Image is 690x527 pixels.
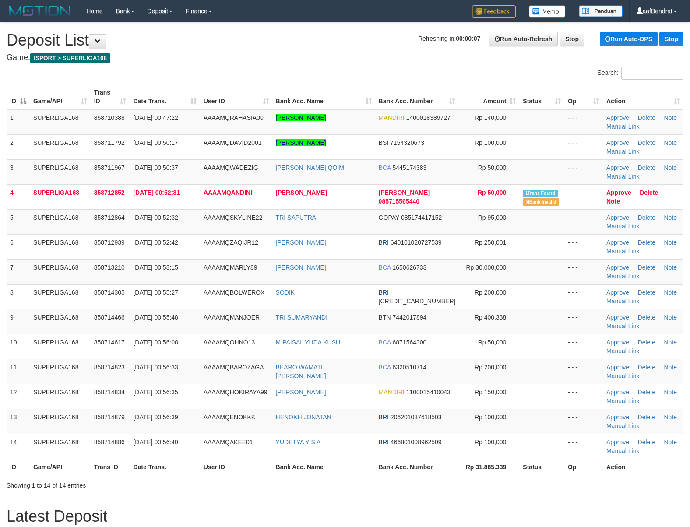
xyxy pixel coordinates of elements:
span: Copy 6320510714 to clipboard [393,364,427,371]
span: 858713210 [94,264,125,271]
span: Copy 6871564300 to clipboard [393,339,427,346]
td: 13 [7,409,30,434]
td: - - - [564,409,603,434]
td: 10 [7,334,30,359]
a: Note [664,414,677,421]
a: Delete [638,264,655,271]
a: HENOKH JONATAN [276,414,331,421]
td: SUPERLIGA168 [30,309,91,334]
span: 858711967 [94,164,125,171]
a: Approve [606,214,629,221]
span: AAAAMQMARLY89 [204,264,257,271]
td: SUPERLIGA168 [30,159,91,184]
a: Note [664,289,677,296]
th: Date Trans. [130,459,200,475]
span: [DATE] 00:52:32 [133,214,178,221]
a: Manual Link [606,173,640,180]
a: [PERSON_NAME] [276,389,326,396]
a: Note [606,198,620,205]
span: [DATE] 00:53:15 [133,264,178,271]
span: Rp 200,000 [475,364,506,371]
span: [PERSON_NAME] [379,189,430,196]
th: Game/API: activate to sort column ascending [30,84,91,109]
a: [PERSON_NAME] [276,114,326,121]
td: - - - [564,234,603,259]
span: Refreshing in: [418,35,480,42]
th: Status: activate to sort column ascending [519,84,564,109]
span: 858714879 [94,414,125,421]
h1: Deposit List [7,32,683,49]
span: Copy 640101020727539 to clipboard [391,239,442,246]
th: Action [603,459,683,475]
span: 858711792 [94,139,125,146]
td: - - - [564,434,603,459]
a: M PAISAL YUDA KUSU [276,339,341,346]
a: Manual Link [606,298,640,305]
span: BCA [379,164,391,171]
span: AAAAMQBAROZAGA [204,364,264,371]
td: 14 [7,434,30,459]
span: MANDIRI [379,114,405,121]
a: Approve [606,189,631,196]
a: Approve [606,364,629,371]
th: Op [564,459,603,475]
td: SUPERLIGA168 [30,284,91,309]
span: BSI [379,139,389,146]
a: Note [664,389,677,396]
a: Delete [638,339,655,346]
a: Run Auto-DPS [600,32,658,46]
div: Showing 1 to 14 of 14 entries [7,478,281,490]
th: Trans ID [91,459,130,475]
span: Rp 400,338 [475,314,506,321]
a: Manual Link [606,273,640,280]
a: SODIK [276,289,295,296]
a: Delete [638,289,655,296]
th: ID [7,459,30,475]
a: Note [664,139,677,146]
td: SUPERLIGA168 [30,184,91,209]
span: AAAAMQBOLWEROX [204,289,265,296]
a: Approve [606,164,629,171]
span: [DATE] 00:56:08 [133,339,178,346]
a: Note [664,214,677,221]
td: - - - [564,309,603,334]
a: Delete [638,139,655,146]
a: Manual Link [606,372,640,379]
a: Stop [659,32,683,46]
span: ISPORT > SUPERLIGA168 [30,53,110,63]
span: AAAAMQWADEZIG [204,164,258,171]
span: Rp 100,000 [475,439,506,446]
a: Delete [638,389,655,396]
td: SUPERLIGA168 [30,334,91,359]
span: Rp 100,000 [475,414,506,421]
span: Copy 206201037618503 to clipboard [391,414,442,421]
span: 858712852 [94,189,125,196]
td: SUPERLIGA168 [30,409,91,434]
td: SUPERLIGA168 [30,134,91,159]
th: Amount: activate to sort column ascending [459,84,519,109]
a: Manual Link [606,123,640,130]
span: AAAAMQHOKIRAYA99 [204,389,268,396]
span: [DATE] 00:52:42 [133,239,178,246]
td: SUPERLIGA168 [30,359,91,384]
td: 5 [7,209,30,234]
span: Copy 7154320673 to clipboard [390,139,424,146]
a: Delete [638,314,655,321]
span: Copy 601201023433532 to clipboard [379,298,456,305]
span: 858714305 [94,289,125,296]
span: MANDIRI [379,389,405,396]
a: Approve [606,114,629,121]
span: BCA [379,264,391,271]
a: Run Auto-Refresh [489,32,558,46]
span: [DATE] 00:56:35 [133,389,178,396]
td: 8 [7,284,30,309]
a: Approve [606,289,629,296]
span: 858714823 [94,364,125,371]
span: Rp 50,000 [478,339,507,346]
span: [DATE] 00:55:48 [133,314,178,321]
td: - - - [564,184,603,209]
span: Rp 140,000 [475,114,506,121]
span: [DATE] 00:52:31 [133,189,180,196]
h1: Latest Deposit [7,508,683,525]
a: Manual Link [606,248,640,255]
